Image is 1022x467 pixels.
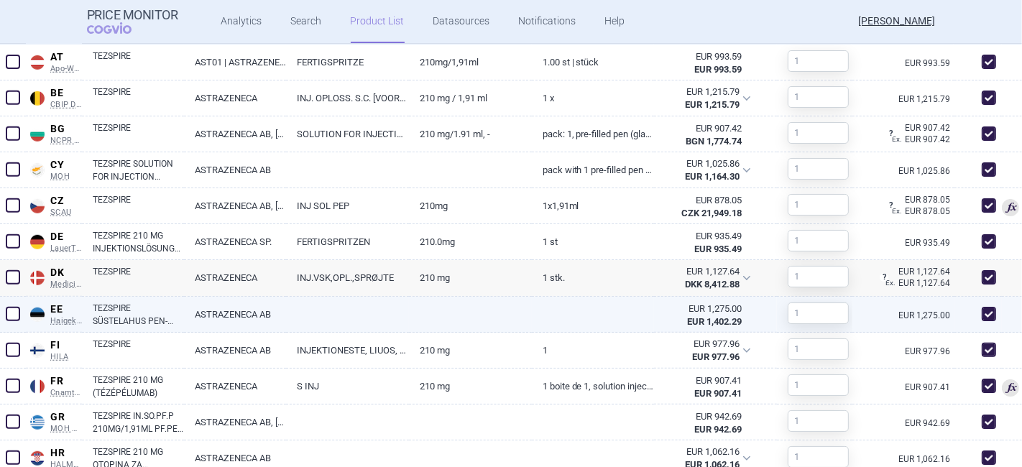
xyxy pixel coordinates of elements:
[665,122,742,135] div: EUR 907.42
[532,152,655,188] a: PACK WITH 1 PRE-FILLED PEN X 1.91ML
[885,276,954,290] div: EUR 1,127.64
[286,188,409,223] a: INJ SOL PEP
[532,224,655,259] a: 1 St
[50,123,82,136] span: BG
[409,224,532,259] a: 210.0mg
[788,122,849,144] input: 1
[654,260,760,296] div: EUR 1,127.64DKK 8,412.88
[93,157,184,183] a: TEZSPIRE SOLUTION FOR INJECTION 210MG/PEN
[184,333,286,368] a: ASTRAZENECA AB
[93,229,184,255] a: TEZSPIRE 210 MG INJEKTIONSLÖSUNG I.E.FERTIGPEN
[93,374,184,399] a: TEZSPIRE 210 MG (TÉZÉPÉLUMAB)
[30,271,45,285] img: Denmark
[50,87,82,100] span: BE
[286,224,409,259] a: FERTIGSPRITZEN
[93,302,184,328] a: TEZSPIRE SÜSTELAHUS PEN-SÜSTLIS 210MG/1,91ML 1,91ML N1
[30,308,45,322] img: Estonia
[93,338,184,364] a: TEZSPIRE
[286,45,409,80] a: FERTIGSPRITZE
[685,171,740,182] strong: EUR 1,164.30
[184,404,286,440] a: ASTRAZENECA AB, [GEOGRAPHIC_DATA], [GEOGRAPHIC_DATA]
[30,55,45,70] img: Austria
[30,379,45,394] img: France
[184,224,286,259] a: ASTRAZENECA SP.
[50,447,82,460] span: HR
[885,279,896,287] span: Ex.
[286,116,409,152] a: SOLUTION FOR INJECTION
[409,116,532,152] a: 210 mg/1.91 ml, -
[665,374,742,400] abbr: Ex-Factory bez DPH zo zdroja
[26,264,82,289] a: DKDKMedicinpriser
[664,265,740,291] abbr: Nájdená cena bez odpočtu marže distribútora
[50,195,82,208] span: CZ
[905,419,954,427] a: EUR 942.69
[184,297,286,332] a: ASTRAZENECA AB
[685,279,740,290] strong: DKK 8,412.88
[30,343,45,358] img: Finland
[50,172,82,182] span: MOH
[184,152,286,188] a: ASTRAZENECA AB
[694,64,742,75] strong: EUR 993.59
[26,300,82,325] a: EEEEHaigekassa
[26,120,82,145] a: BGBGNCPR PRIL
[905,383,954,392] a: EUR 907.41
[50,375,82,388] span: FR
[184,116,286,152] a: ASTRAZENECA AB, [GEOGRAPHIC_DATA]
[50,231,82,244] span: DE
[409,80,532,116] a: 210 mg / 1,91 ml
[665,50,742,63] div: EUR 993.59
[665,194,742,220] abbr: Ex-Factory bez DPH zo zdroja
[886,129,895,138] span: ?
[681,208,742,218] strong: CZK 21,949.18
[692,351,740,362] strong: EUR 977.96
[885,267,954,276] a: EUR 1,127.64
[685,99,740,110] strong: EUR 1,215.79
[30,415,45,430] img: Greece
[50,424,82,434] span: MOH PS
[665,122,742,148] abbr: Ex-Factory bez DPH zo zdroja
[892,207,902,215] span: Ex.
[184,45,286,80] a: AST01 | ASTRAZENECA OESTERREICH
[50,64,82,74] span: Apo-Warenv.I
[26,192,82,217] a: CZCZSCAU
[898,455,954,463] a: EUR 1,062.16
[409,369,532,404] a: 210 mg
[664,157,740,183] abbr: Nájdená cena bez DPH a OP lekárne
[686,136,742,147] strong: BGN 1,774.74
[50,303,82,316] span: EE
[93,193,184,219] a: TEZSPIRE
[664,338,740,364] abbr: Nájdená cena bez DPH a OP lekárne
[788,158,849,180] input: 1
[87,8,178,35] a: Price MonitorCOGVIO
[286,260,409,295] a: INJ.VSK,OPL.,SPRØJTE
[26,408,82,433] a: GRGRMOH PS
[905,347,954,356] a: EUR 977.96
[905,239,954,247] a: EUR 935.49
[50,388,82,398] span: Cnamts CIP
[532,80,655,116] a: 1 x
[665,302,742,328] abbr: MZSR metodika bez stropu marže
[892,132,954,147] div: EUR 907.42
[50,100,82,110] span: CBIP DCI
[665,410,742,436] abbr: Ex-Factory bez DPH zo zdroja
[93,50,184,75] a: TEZSPIRE
[898,167,954,175] a: EUR 1,025.86
[26,48,82,73] a: ATATApo-Warenv.I
[87,8,178,22] strong: Price Monitor
[664,85,740,111] abbr: Nájdená cena
[26,228,82,253] a: DEDELauerTaxe CGM
[664,338,740,351] div: EUR 977.96
[50,136,82,146] span: NCPR PRIL
[694,388,742,399] strong: EUR 907.41
[409,188,532,223] a: 210MG
[50,208,82,218] span: SCAU
[50,267,82,279] span: DK
[286,369,409,404] a: S INJ
[654,152,760,188] div: EUR 1,025.86EUR 1,164.30
[184,260,286,295] a: ASTRAZENECA
[665,230,742,256] abbr: Ex-Factory bez DPH zo zdroja
[30,199,45,213] img: Czech Republic
[50,352,82,362] span: HILA
[788,302,849,324] input: 1
[788,230,849,251] input: 1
